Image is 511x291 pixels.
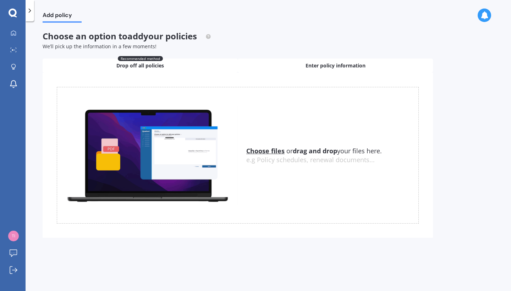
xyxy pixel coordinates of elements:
[43,12,82,21] span: Add policy
[57,105,238,205] img: upload.de96410c8ce839c3fdd5.gif
[43,30,211,42] span: Choose an option
[119,30,197,42] span: to add your policies
[116,62,164,69] span: Drop off all policies
[8,231,19,241] img: 53e6af27d89251fca671eb647ebaa2d1
[43,43,156,50] span: We’ll pick up the information in a few moments!
[293,147,337,155] b: drag and drop
[246,147,285,155] u: Choose files
[246,147,382,155] span: or your files here.
[306,62,366,69] span: Enter policy information
[246,156,418,164] div: e.g Policy schedules, renewal documents...
[118,56,163,61] span: Recommended method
